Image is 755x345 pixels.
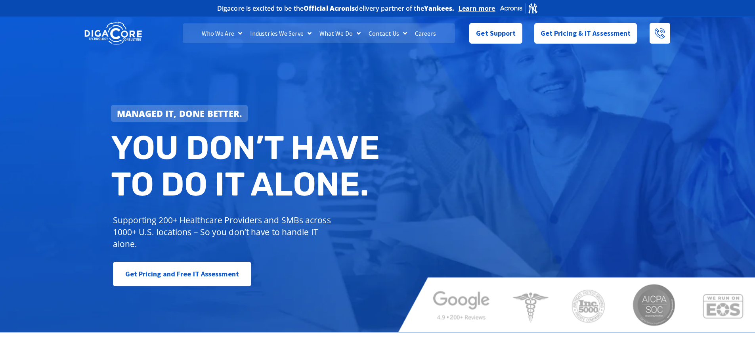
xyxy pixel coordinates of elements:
[476,25,516,41] span: Get Support
[125,266,239,282] span: Get Pricing and Free IT Assessment
[534,23,637,44] a: Get Pricing & IT Assessment
[424,4,455,13] b: Yankees.
[117,107,242,119] strong: Managed IT, done better.
[541,25,631,41] span: Get Pricing & IT Assessment
[84,21,142,46] img: DigaCore Technology Consulting
[411,23,440,43] a: Careers
[304,4,355,13] b: Official Acronis
[459,4,495,12] a: Learn more
[113,262,251,286] a: Get Pricing and Free IT Assessment
[198,23,246,43] a: Who We Are
[469,23,522,44] a: Get Support
[315,23,365,43] a: What We Do
[111,105,248,122] a: Managed IT, done better.
[246,23,315,43] a: Industries We Serve
[111,130,384,202] h2: You don’t have to do IT alone.
[113,214,334,250] p: Supporting 200+ Healthcare Providers and SMBs across 1000+ U.S. locations – So you don’t have to ...
[217,5,455,11] h2: Digacore is excited to be the delivery partner of the
[499,2,538,14] img: Acronis
[365,23,411,43] a: Contact Us
[183,23,455,43] nav: Menu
